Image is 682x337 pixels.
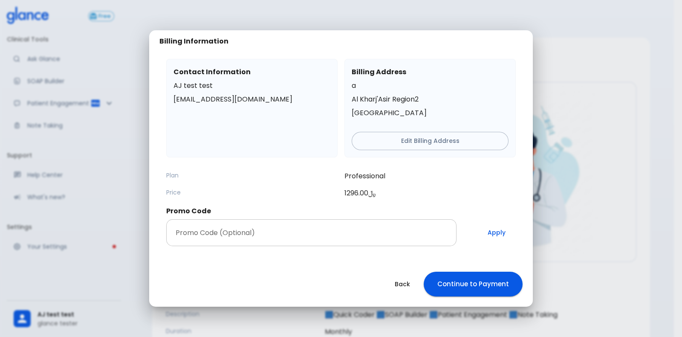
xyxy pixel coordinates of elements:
p: a [352,81,509,91]
p: Plan [166,171,338,180]
button: Back [384,276,420,293]
p: AJ test test [173,81,330,91]
button: Edit Billing Address [352,132,509,150]
button: Apply [477,219,516,246]
h6: Contact Information [173,66,330,78]
p: Price [166,188,338,197]
h6: Promo Code [166,205,516,217]
button: Continue to Payment [424,272,523,296]
p: [GEOGRAPHIC_DATA] [352,108,509,118]
p: [EMAIL_ADDRESS][DOMAIN_NAME] [173,94,330,105]
h6: Billing Address [352,66,509,78]
p: 1296.00 ﷼ [344,188,516,198]
p: Al Kharj 'Asir Region 2 [352,94,509,105]
h2: Billing Information [159,37,228,46]
p: Professional [344,171,516,181]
